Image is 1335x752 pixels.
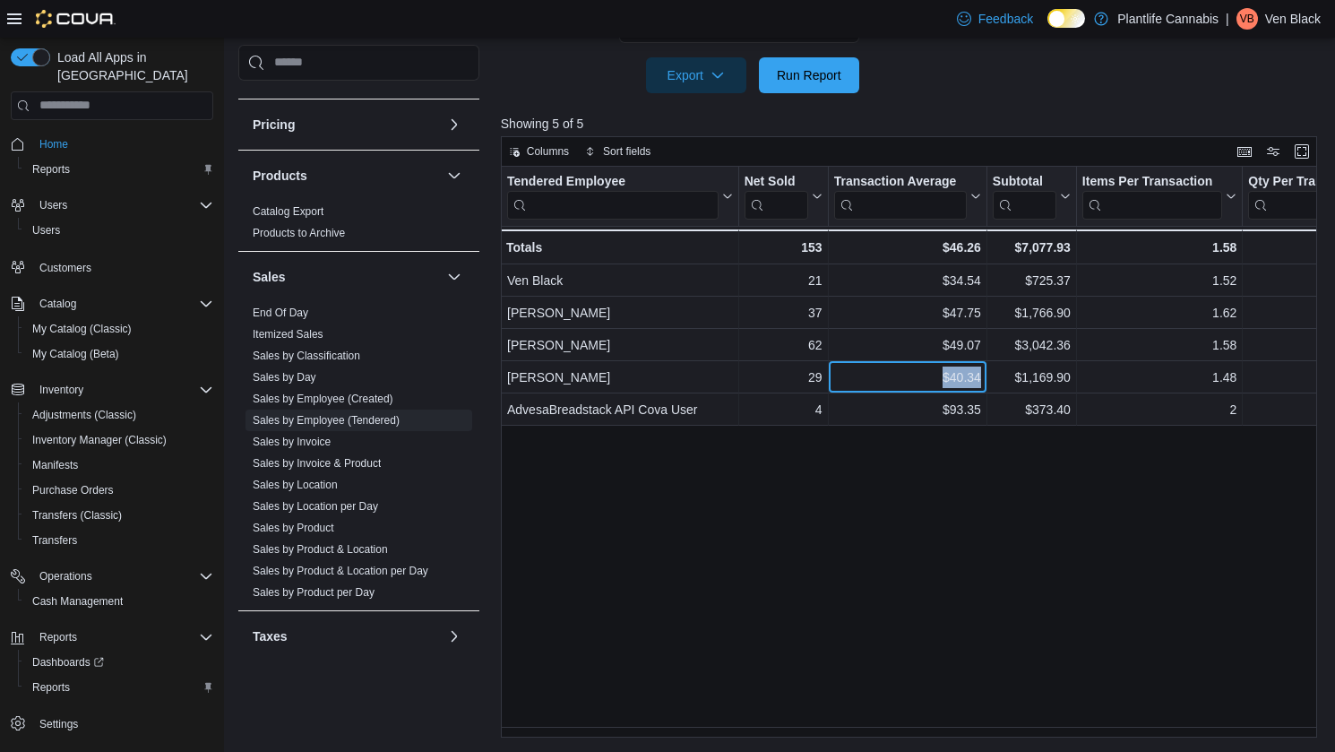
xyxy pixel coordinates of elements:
span: Columns [527,144,569,159]
div: [PERSON_NAME] [507,302,733,324]
span: Users [32,194,213,216]
a: Sales by Product & Location [253,543,388,556]
a: Reports [25,159,77,180]
a: Customers [32,257,99,279]
span: Dashboards [25,652,213,673]
span: Catalog [39,297,76,311]
button: Catalog [32,293,83,315]
button: Settings [4,711,220,737]
a: Adjustments (Classic) [25,404,143,426]
div: $7,077.93 [993,237,1071,258]
div: Net Sold [744,174,807,191]
span: Operations [32,566,213,587]
h3: Pricing [253,116,295,134]
div: 62 [744,334,822,356]
span: Transfers (Classic) [32,508,122,523]
span: Manifests [25,454,213,476]
div: 4 [744,399,822,420]
button: Inventory [32,379,90,401]
span: Run Report [777,66,841,84]
div: Tendered Employee [507,174,719,220]
span: Adjustments (Classic) [32,408,136,422]
span: Inventory Manager (Classic) [32,433,167,447]
span: Reports [39,630,77,644]
a: Purchase Orders [25,480,121,501]
button: Items Per Transaction [1082,174,1237,220]
div: Transaction Average [833,174,966,191]
h3: Sales [253,268,286,286]
span: Sales by Employee (Created) [253,392,393,406]
button: My Catalog (Beta) [18,341,220,367]
div: Net Sold [744,174,807,220]
div: Totals [506,237,733,258]
span: My Catalog (Beta) [32,347,119,361]
div: $3,042.36 [993,334,1071,356]
span: Reports [25,677,213,698]
button: Users [32,194,74,216]
div: Products [238,201,479,251]
span: Sort fields [603,144,650,159]
button: Users [4,193,220,218]
span: Operations [39,569,92,583]
button: Inventory [4,377,220,402]
div: $373.40 [993,399,1071,420]
button: Sales [253,268,440,286]
span: Catalog Export [253,204,323,219]
span: Customers [39,261,91,275]
div: Subtotal [993,174,1056,191]
div: 2 [1082,399,1237,420]
a: Sales by Product & Location per Day [253,565,428,577]
span: Load All Apps in [GEOGRAPHIC_DATA] [50,48,213,84]
span: Reports [32,627,213,648]
button: Export [646,57,746,93]
button: Columns [502,141,576,162]
div: $47.75 [833,302,980,324]
button: Enter fullscreen [1291,141,1313,162]
h3: Products [253,167,307,185]
div: Tendered Employee [507,174,719,191]
div: 1.62 [1082,302,1237,324]
p: | [1226,8,1229,30]
div: Transaction Average [833,174,966,220]
a: Manifests [25,454,85,476]
div: 37 [744,302,822,324]
div: $46.26 [833,237,980,258]
span: Itemized Sales [253,327,323,341]
a: Settings [32,713,85,735]
span: Reports [32,680,70,695]
a: Home [32,134,75,155]
div: $49.07 [833,334,980,356]
button: Keyboard shortcuts [1234,141,1255,162]
div: 153 [744,237,822,258]
span: Customers [32,255,213,278]
span: My Catalog (Classic) [25,318,213,340]
button: Display options [1262,141,1284,162]
a: Sales by Product [253,522,334,534]
div: $40.34 [833,367,980,388]
a: Sales by Employee (Tendered) [253,414,400,427]
a: Sales by Location per Day [253,500,378,513]
a: Dashboards [25,652,111,673]
span: Reports [25,159,213,180]
span: Sales by Classification [253,349,360,363]
a: Cash Management [25,591,130,612]
div: $93.35 [833,399,980,420]
div: Items Per Transaction [1082,174,1223,220]
a: Catalog Export [253,205,323,218]
div: [PERSON_NAME] [507,367,733,388]
span: Inventory [39,383,83,397]
button: Adjustments (Classic) [18,402,220,428]
a: My Catalog (Classic) [25,318,139,340]
button: Cash Management [18,589,220,614]
div: $1,169.90 [993,367,1071,388]
span: Users [39,198,67,212]
a: Sales by Invoice & Product [253,457,381,470]
span: End Of Day [253,306,308,320]
div: 1.58 [1082,237,1237,258]
span: Sales by Product [253,521,334,535]
button: Reports [4,625,220,650]
a: Users [25,220,67,241]
button: Customers [4,254,220,280]
p: Plantlife Cannabis [1117,8,1219,30]
span: Inventory [32,379,213,401]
